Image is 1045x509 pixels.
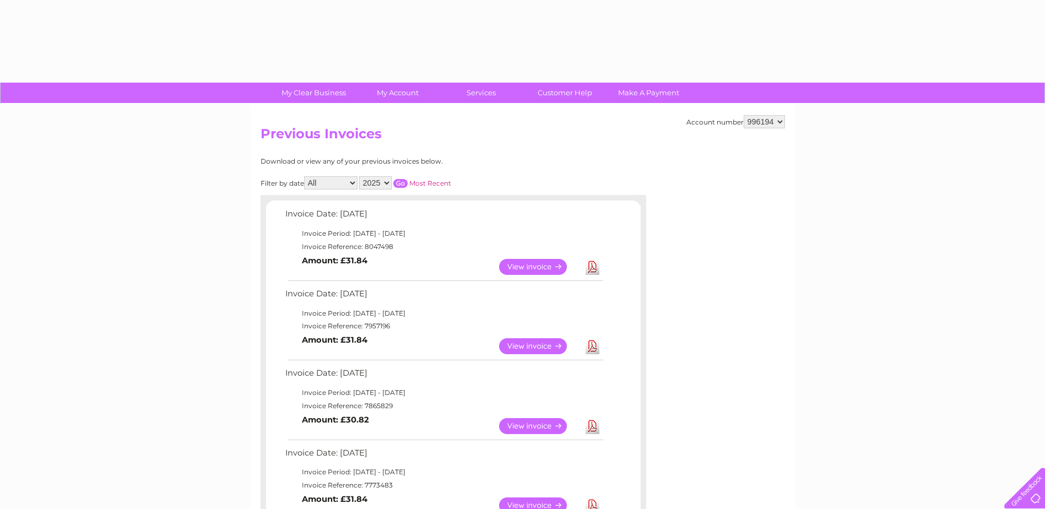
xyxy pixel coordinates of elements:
[352,83,443,103] a: My Account
[283,366,605,386] td: Invoice Date: [DATE]
[283,207,605,227] td: Invoice Date: [DATE]
[499,418,580,434] a: View
[499,338,580,354] a: View
[283,320,605,333] td: Invoice Reference: 7957196
[283,399,605,413] td: Invoice Reference: 7865829
[302,335,367,345] b: Amount: £31.84
[586,259,599,275] a: Download
[436,83,527,103] a: Services
[283,240,605,253] td: Invoice Reference: 8047498
[261,158,550,165] div: Download or view any of your previous invoices below.
[586,418,599,434] a: Download
[283,479,605,492] td: Invoice Reference: 7773483
[519,83,610,103] a: Customer Help
[283,386,605,399] td: Invoice Period: [DATE] - [DATE]
[409,179,451,187] a: Most Recent
[603,83,694,103] a: Make A Payment
[686,115,785,128] div: Account number
[268,83,359,103] a: My Clear Business
[283,307,605,320] td: Invoice Period: [DATE] - [DATE]
[283,446,605,466] td: Invoice Date: [DATE]
[586,338,599,354] a: Download
[283,227,605,240] td: Invoice Period: [DATE] - [DATE]
[302,256,367,266] b: Amount: £31.84
[283,465,605,479] td: Invoice Period: [DATE] - [DATE]
[302,415,369,425] b: Amount: £30.82
[302,494,367,504] b: Amount: £31.84
[261,176,550,189] div: Filter by date
[499,259,580,275] a: View
[261,126,785,147] h2: Previous Invoices
[283,286,605,307] td: Invoice Date: [DATE]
